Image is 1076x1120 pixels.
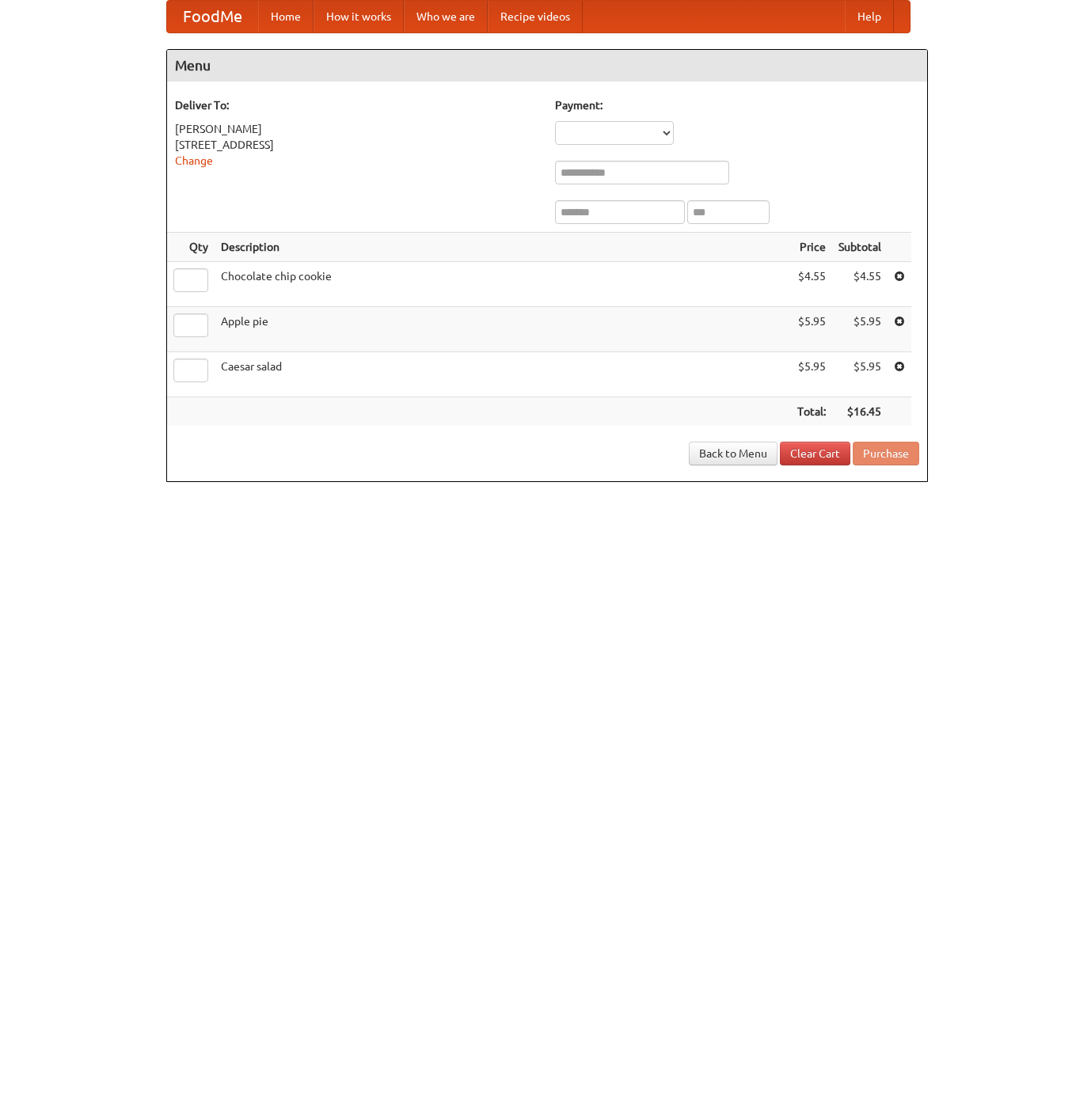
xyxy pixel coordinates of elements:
[215,307,791,352] td: Apple pie
[791,233,832,262] th: Price
[167,50,927,82] h4: Menu
[258,1,314,32] a: Home
[791,397,832,427] th: Total:
[853,442,919,465] button: Purchase
[167,1,258,32] a: FoodMe
[175,121,539,137] div: [PERSON_NAME]
[780,442,850,465] a: Clear Cart
[832,233,888,262] th: Subtotal
[167,233,215,262] th: Qty
[175,97,539,113] h5: Deliver To:
[555,97,919,113] h5: Payment:
[832,352,888,397] td: $5.95
[215,233,791,262] th: Description
[175,137,539,153] div: [STREET_ADDRESS]
[314,1,404,32] a: How it works
[791,307,832,352] td: $5.95
[791,262,832,307] td: $4.55
[215,352,791,397] td: Caesar salad
[845,1,894,32] a: Help
[404,1,488,32] a: Who we are
[215,262,791,307] td: Chocolate chip cookie
[488,1,583,32] a: Recipe videos
[791,352,832,397] td: $5.95
[832,307,888,352] td: $5.95
[832,262,888,307] td: $4.55
[175,154,213,167] a: Change
[832,397,888,427] th: $16.45
[689,442,778,465] a: Back to Menu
